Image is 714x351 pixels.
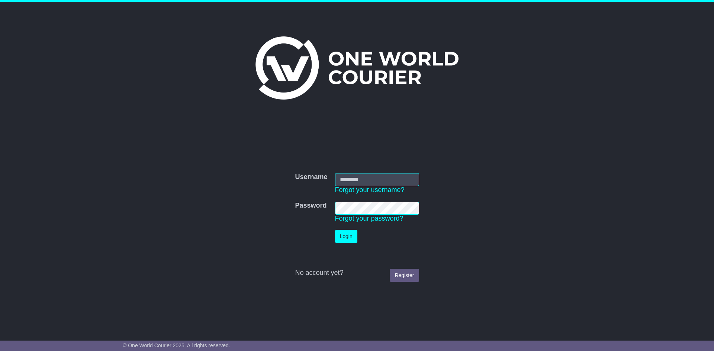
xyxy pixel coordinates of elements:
a: Forgot your username? [335,186,405,194]
img: One World [255,36,459,100]
a: Forgot your password? [335,215,403,222]
button: Login [335,230,357,243]
label: Username [295,173,327,181]
div: No account yet? [295,269,419,277]
a: Register [390,269,419,282]
span: © One World Courier 2025. All rights reserved. [123,342,230,348]
label: Password [295,202,327,210]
